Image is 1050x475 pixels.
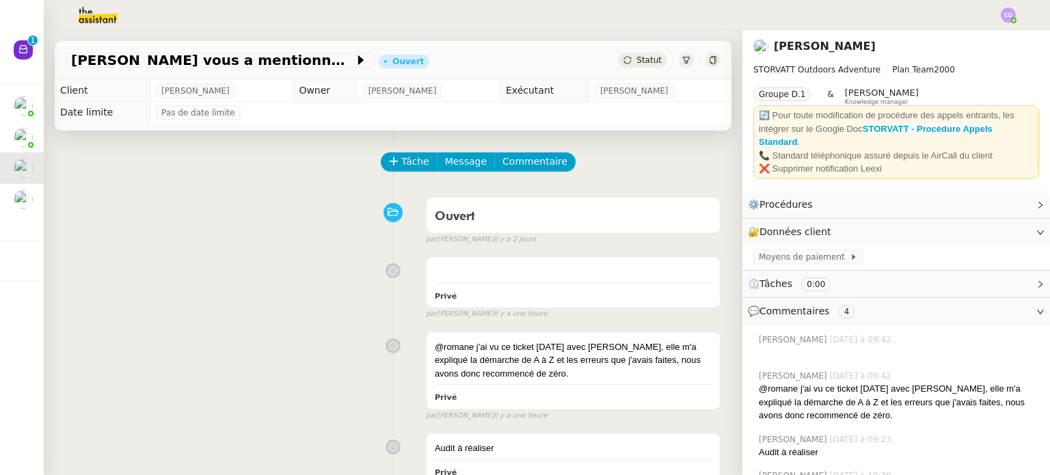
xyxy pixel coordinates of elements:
[830,334,894,346] span: [DATE] à 09:42
[748,224,837,240] span: 🔐
[636,55,662,65] span: Statut
[759,382,1039,422] div: @romane j'ai vu ce ticket [DATE] avec [PERSON_NAME], elle m'a expliqué la démarche de A à Z et le...
[55,102,150,124] td: Date limite
[742,191,1050,218] div: ⚙️Procédures
[759,226,831,237] span: Données client
[381,152,437,172] button: Tâche
[753,87,811,101] nz-tag: Groupe D.1
[748,306,860,316] span: 💬
[748,197,819,213] span: ⚙️
[437,152,495,172] button: Message
[759,370,830,382] span: [PERSON_NAME]
[401,154,429,169] span: Tâche
[753,39,768,54] img: users%2FRcIDm4Xn1TPHYwgLThSv8RQYtaM2%2Favatar%2F95761f7a-40c3-4bb5-878d-fe785e6f95b2
[426,234,437,245] span: par
[161,106,235,120] span: Pas de date limite
[753,65,880,74] span: STORVATT Outdoors Adventure
[759,446,1039,459] div: Audit à réaliser
[600,84,669,98] span: [PERSON_NAME]
[742,219,1050,245] div: 🔐Données client
[55,80,150,102] td: Client
[494,410,548,422] span: il y a une heure
[759,199,813,210] span: Procédures
[14,159,33,178] img: users%2FRcIDm4Xn1TPHYwgLThSv8RQYtaM2%2Favatar%2F95761f7a-40c3-4bb5-878d-fe785e6f95b2
[426,410,437,422] span: par
[845,87,919,105] app-user-label: Knowledge manager
[759,109,1034,149] div: 🔄 Pour toute modification de procédure des appels entrants, les intégrer sur le Google Doc .
[892,65,934,74] span: Plan Team
[748,278,842,289] span: ⏲️
[14,128,33,147] img: users%2FyQfMwtYgTqhRP2YHWHmG2s2LYaD3%2Favatar%2Fprofile-pic.png
[742,298,1050,325] div: 💬Commentaires 4
[934,65,955,74] span: 2000
[830,370,894,382] span: [DATE] à 09:42
[759,306,829,316] span: Commentaires
[161,84,230,98] span: [PERSON_NAME]
[494,234,536,245] span: il y a 2 jours
[759,124,993,148] a: STORVATT - Procédure Appels Standard
[435,340,712,381] div: @romane j'ai vu ce ticket [DATE] avec [PERSON_NAME], elle m'a expliqué la démarche de A à Z et le...
[14,190,33,209] img: users%2Ff7AvM1H5WROKDkFYQNHz8zv46LV2%2Favatar%2Ffa026806-15e4-4312-a94b-3cc825a940eb
[774,40,876,53] a: [PERSON_NAME]
[426,234,536,245] small: [PERSON_NAME]
[494,308,548,320] span: il y a une heure
[30,36,36,48] p: 1
[845,98,908,106] span: Knowledge manager
[426,308,437,320] span: par
[445,154,487,169] span: Message
[759,250,850,264] span: Moyens de paiement
[426,410,548,422] small: [PERSON_NAME]
[845,87,919,98] span: [PERSON_NAME]
[494,152,576,172] button: Commentaire
[500,80,589,102] td: Exécutant
[293,80,357,102] td: Owner
[435,292,457,301] b: Privé
[426,308,548,320] small: [PERSON_NAME]
[759,334,830,346] span: [PERSON_NAME]
[14,96,33,116] img: users%2FyQfMwtYgTqhRP2YHWHmG2s2LYaD3%2Favatar%2Fprofile-pic.png
[759,433,830,446] span: [PERSON_NAME]
[502,154,567,169] span: Commentaire
[435,442,712,455] div: Audit à réaliser
[759,162,1034,176] div: ❌ Supprimer notification Leexi
[759,278,792,289] span: Tâches
[742,271,1050,297] div: ⏲️Tâches 0:00
[759,149,1034,163] div: 📞 Standard téléphonique assuré depuis le AirCall du client
[368,84,437,98] span: [PERSON_NAME]
[830,433,894,446] span: [DATE] à 09:23
[435,393,457,402] b: Privé
[1001,8,1016,23] img: svg
[827,87,833,105] span: &
[71,53,354,67] span: [PERSON_NAME] vous a mentionné sur le ticket [##3573##] 0000000442115
[392,57,424,66] div: Ouvert
[28,36,38,45] nz-badge-sup: 1
[839,305,855,318] nz-tag: 4
[801,277,831,291] nz-tag: 0:00
[435,211,475,223] span: Ouvert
